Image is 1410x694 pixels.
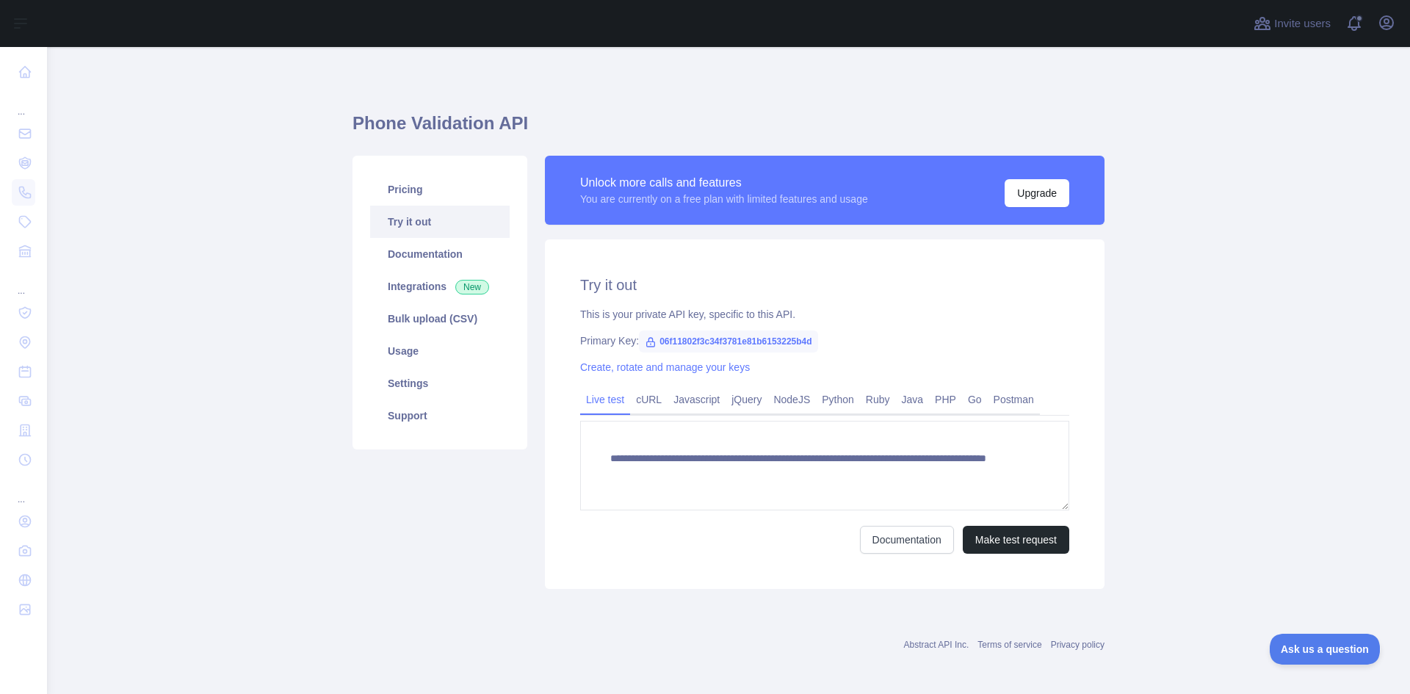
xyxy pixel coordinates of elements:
a: Integrations New [370,270,510,303]
span: New [455,280,489,294]
button: Upgrade [1005,179,1069,207]
div: You are currently on a free plan with limited features and usage [580,192,868,206]
a: Postman [988,388,1040,411]
a: Create, rotate and manage your keys [580,361,750,373]
h1: Phone Validation API [352,112,1104,147]
div: Primary Key: [580,333,1069,348]
a: PHP [929,388,962,411]
iframe: Toggle Customer Support [1270,634,1381,665]
button: Invite users [1251,12,1334,35]
a: Privacy policy [1051,640,1104,650]
a: Abstract API Inc. [904,640,969,650]
a: Pricing [370,173,510,206]
a: Try it out [370,206,510,238]
div: ... [12,476,35,505]
a: Go [962,388,988,411]
a: Python [816,388,860,411]
a: Documentation [370,238,510,270]
a: Settings [370,367,510,400]
a: Java [896,388,930,411]
a: cURL [630,388,668,411]
h2: Try it out [580,275,1069,295]
button: Make test request [963,526,1069,554]
div: Unlock more calls and features [580,174,868,192]
a: Usage [370,335,510,367]
a: Documentation [860,526,954,554]
span: 06f11802f3c34f3781e81b6153225b4d [639,330,818,353]
a: Support [370,400,510,432]
a: Terms of service [977,640,1041,650]
a: jQuery [726,388,767,411]
div: ... [12,88,35,118]
a: Javascript [668,388,726,411]
div: ... [12,267,35,297]
span: Invite users [1274,15,1331,32]
a: NodeJS [767,388,816,411]
div: This is your private API key, specific to this API. [580,307,1069,322]
a: Ruby [860,388,896,411]
a: Bulk upload (CSV) [370,303,510,335]
a: Live test [580,388,630,411]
